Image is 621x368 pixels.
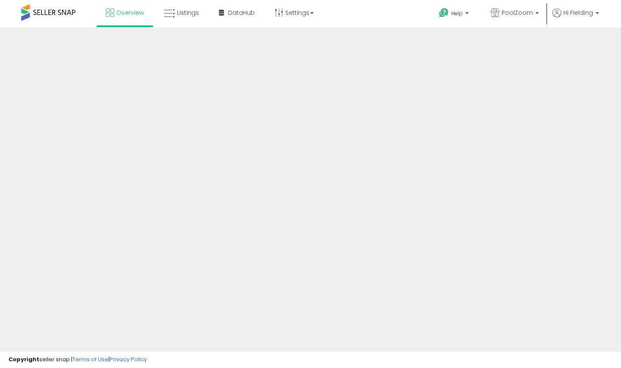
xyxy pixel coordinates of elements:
span: DataHub [228,8,255,17]
span: Listings [177,8,199,17]
span: Overview [116,8,144,17]
span: Hi Fielding [563,8,593,17]
i: Get Help [439,8,449,18]
span: PoolZoom [502,8,533,17]
a: Privacy Policy [110,355,147,363]
strong: Copyright [8,355,39,363]
a: Terms of Use [72,355,108,363]
a: Help [432,1,477,28]
span: Help [451,10,463,17]
div: seller snap | | [8,356,147,364]
a: Hi Fielding [552,8,599,28]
